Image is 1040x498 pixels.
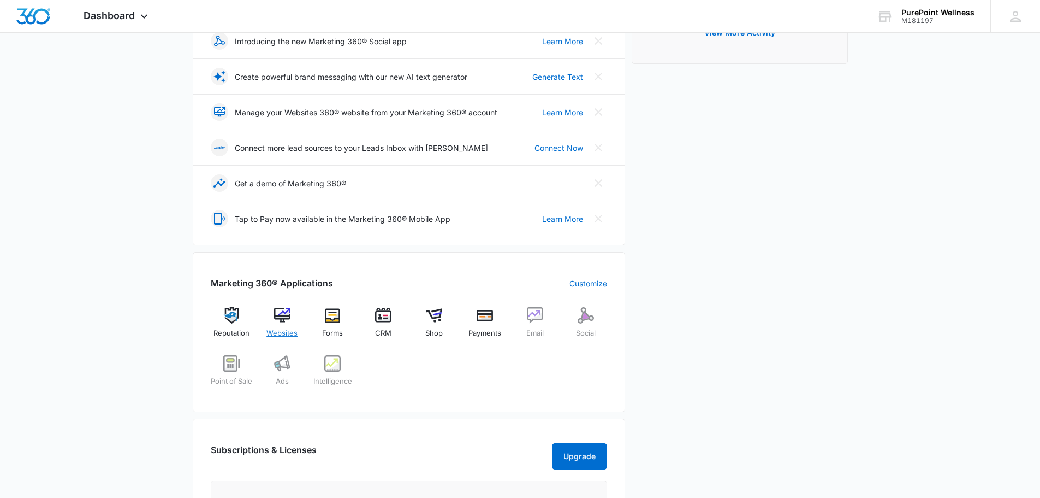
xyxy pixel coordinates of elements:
[266,328,298,339] span: Websites
[514,307,556,347] a: Email
[901,17,974,25] div: account id
[276,376,289,387] span: Ads
[590,174,607,192] button: Close
[590,32,607,50] button: Close
[576,328,596,339] span: Social
[313,376,352,387] span: Intelligence
[312,307,354,347] a: Forms
[425,328,443,339] span: Shop
[235,213,450,225] p: Tap to Pay now available in the Marketing 360® Mobile App
[235,107,497,118] p: Manage your Websites 360® website from your Marketing 360® account
[211,307,253,347] a: Reputation
[532,71,583,83] a: Generate Text
[463,307,506,347] a: Payments
[526,328,544,339] span: Email
[590,210,607,227] button: Close
[235,142,488,154] p: Connect more lead sources to your Leads Inbox with [PERSON_NAME]
[213,328,249,339] span: Reputation
[693,20,786,46] button: View More Activity
[552,443,607,470] button: Upgrade
[413,307,455,347] a: Shop
[565,307,607,347] a: Social
[211,443,317,465] h2: Subscriptions & Licenses
[590,103,607,121] button: Close
[534,142,583,154] a: Connect Now
[542,107,583,118] a: Learn More
[84,10,135,21] span: Dashboard
[261,355,303,395] a: Ads
[235,36,407,47] p: Introducing the new Marketing 360® Social app
[590,139,607,156] button: Close
[375,328,391,339] span: CRM
[901,8,974,17] div: account name
[211,376,252,387] span: Point of Sale
[211,355,253,395] a: Point of Sale
[235,178,346,189] p: Get a demo of Marketing 360®
[235,71,467,83] p: Create powerful brand messaging with our new AI text generator
[261,307,303,347] a: Websites
[322,328,343,339] span: Forms
[468,328,501,339] span: Payments
[569,278,607,289] a: Customize
[312,355,354,395] a: Intelligence
[211,277,333,290] h2: Marketing 360® Applications
[362,307,405,347] a: CRM
[590,68,607,85] button: Close
[542,213,583,225] a: Learn More
[542,36,583,47] a: Learn More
